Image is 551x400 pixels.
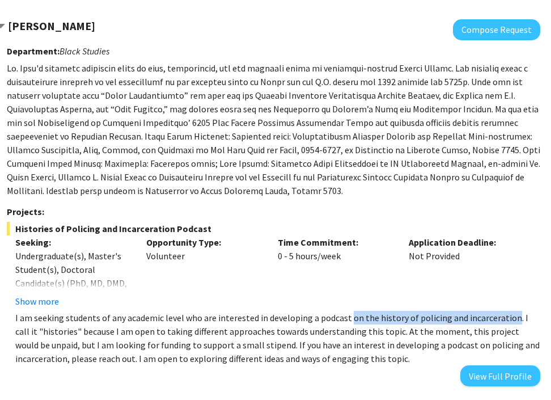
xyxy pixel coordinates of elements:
i: Black Studies [60,45,109,57]
strong: Department: [7,45,60,57]
div: 0 - 5 hours/week [269,235,401,308]
button: Show more [15,294,59,308]
p: I am seeking students of any academic level who are interested in developing a podcast on the his... [15,311,540,365]
p: Opportunity Type: [146,235,261,249]
button: Compose Request to Willie Mack [453,19,540,40]
div: Volunteer [138,235,269,308]
strong: [PERSON_NAME] [8,19,95,33]
div: Undergraduate(s), Master's Student(s), Doctoral Candidate(s) (PhD, MD, DMD, PharmD, etc.) [15,249,130,304]
span: Histories of Policing and Incarceration Podcast [7,222,540,235]
iframe: Chat [9,349,48,391]
strong: Projects: [7,206,44,217]
div: Not Provided [400,235,532,308]
p: Seeking: [15,235,130,249]
p: Lo. Ipsu'd sitametc adipiscin elits do eius, temporincid, utl etd magnaali enima mi veniamqui-nos... [7,61,540,197]
button: View Full Profile [460,365,540,386]
p: Application Deadline: [409,235,523,249]
p: Time Commitment: [278,235,392,249]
